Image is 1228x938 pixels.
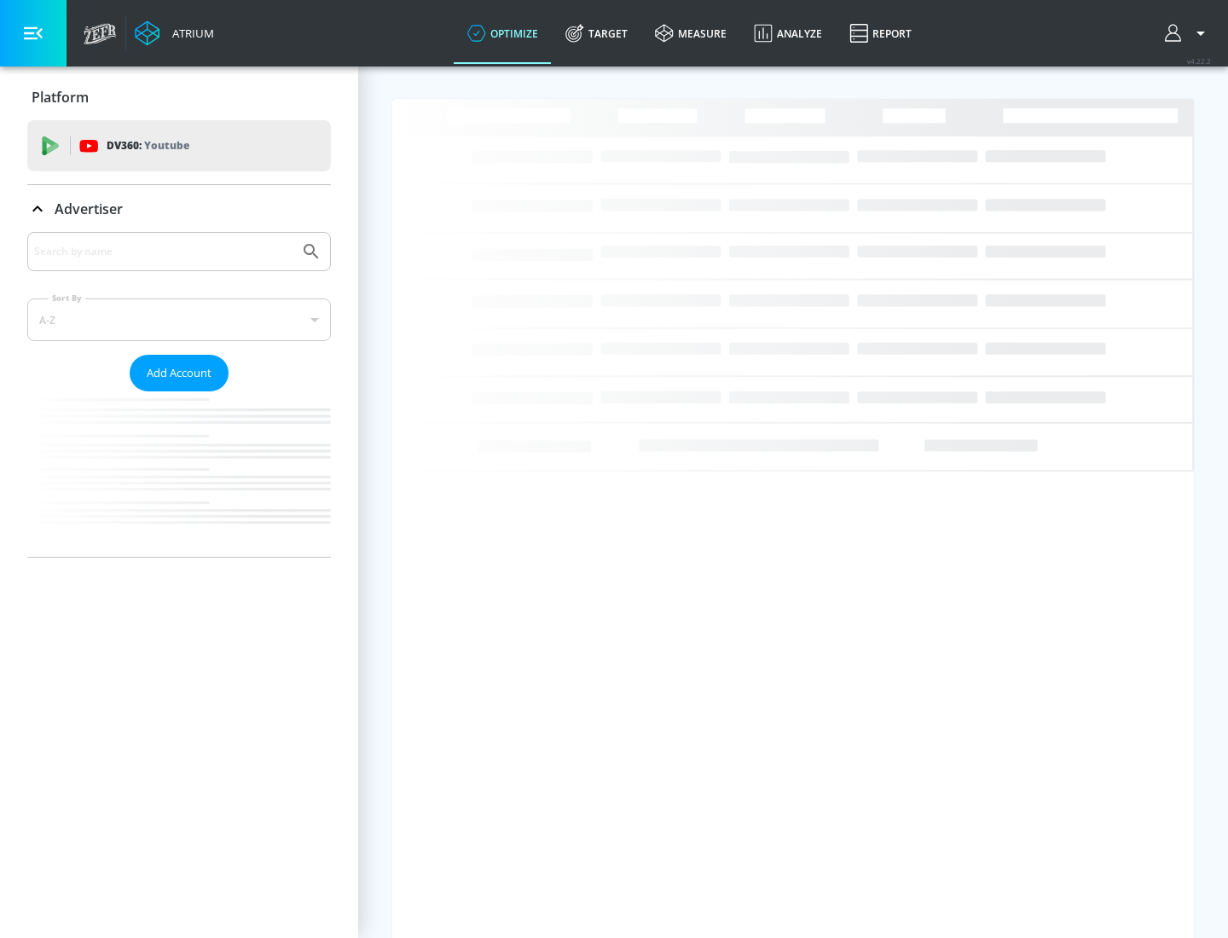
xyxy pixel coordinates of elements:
[135,20,214,46] a: Atrium
[27,120,331,171] div: DV360: Youtube
[27,232,331,557] div: Advertiser
[165,26,214,41] div: Atrium
[55,200,123,218] p: Advertiser
[147,363,211,383] span: Add Account
[27,73,331,121] div: Platform
[34,240,293,263] input: Search by name
[454,3,552,64] a: optimize
[836,3,925,64] a: Report
[130,355,229,391] button: Add Account
[49,292,85,304] label: Sort By
[27,391,331,557] nav: list of Advertiser
[27,298,331,341] div: A-Z
[641,3,740,64] a: measure
[107,136,189,155] p: DV360:
[740,3,836,64] a: Analyze
[552,3,641,64] a: Target
[144,136,189,154] p: Youtube
[27,185,331,233] div: Advertiser
[32,88,89,107] p: Platform
[1187,56,1211,66] span: v 4.22.2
